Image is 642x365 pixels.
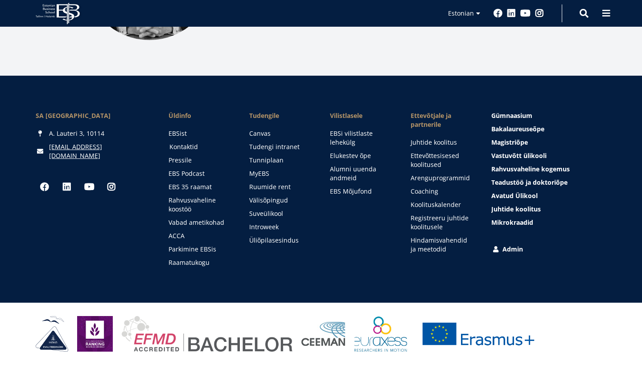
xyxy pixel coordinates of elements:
a: Arenguprogrammid [411,174,473,182]
a: Gümnaasium [491,111,606,120]
a: Avatud Ülikool [491,191,606,200]
a: Ettevõttesisesed koolitused [411,151,473,169]
a: Koolituskalender [411,200,473,209]
a: Suveülikool [249,209,312,218]
span: Avatud Ülikool [491,191,538,200]
a: Magistriõpe [491,138,606,147]
a: Tunniplaan [249,156,312,165]
a: Välisõpingud [249,196,312,205]
a: Elukestev õpe [330,151,393,160]
a: Youtube [80,178,98,196]
span: Vastuvõtt ülikooli [491,151,547,160]
a: Introweek [249,223,312,231]
span: Vilistlasele [330,111,393,120]
a: [EMAIL_ADDRESS][DOMAIN_NAME] [49,142,151,160]
span: Mikrokraadid [491,218,533,227]
span: Rahvusvaheline kogemus [491,165,570,173]
a: Bakalaureuseõpe [491,125,606,134]
span: Bakalaureuseõpe [491,125,544,133]
img: EURAXESS [354,316,407,352]
a: MyEBS [249,169,312,178]
a: Kontaktid [169,142,232,151]
a: Vabad ametikohad [169,218,231,227]
a: Pressile [169,156,231,165]
span: Ettevõtjale ja partnerile [411,111,473,129]
a: Rahvusvaheline kogemus [491,165,606,174]
a: Youtube [520,9,531,18]
a: Facebook [36,178,53,196]
a: Raamatukogu [169,258,231,267]
div: A. Lauteri 3, 10114 [36,129,151,138]
a: Coaching [411,187,473,196]
a: Rahvusvaheline koostöö [169,196,231,214]
a: EBS Podcast [169,169,231,178]
a: Instagram [103,178,120,196]
a: Mikrokraadid [491,218,606,227]
span: Üldinfo [169,111,231,120]
img: Ceeman [301,322,346,346]
a: Tudengi intranet [249,142,312,151]
a: Canvas [249,129,312,138]
span: Juhtide koolitus [491,205,541,213]
a: Alumni uuenda andmeid [330,165,393,182]
img: Eduniversal [77,316,113,352]
a: Vastuvõtt ülikooli [491,151,606,160]
a: Registreeru juhtide koolitusele [411,214,473,231]
a: Linkedin [507,9,516,18]
a: Erasmus + [416,316,541,352]
a: Tudengile [249,111,312,120]
span: Magistriõpe [491,138,528,146]
a: Parkimine EBSis [169,245,231,254]
a: EBSist [169,129,231,138]
a: Juhtide koolitus [491,205,606,214]
a: Instagram [535,9,544,18]
a: ACCA [169,231,231,240]
a: Admin [491,245,606,254]
a: Facebook [494,9,502,18]
a: EBSi vilistlaste lehekülg [330,129,393,147]
a: EBS Mõjufond [330,187,393,196]
span: Gümnaasium [491,111,532,120]
a: Hindamisvahendid ja meetodid [411,236,473,254]
a: Ruumide rent [249,182,312,191]
img: Erasmus+ [416,316,541,352]
a: Üliõpilasesindus [249,236,312,245]
div: SA [GEOGRAPHIC_DATA] [36,111,151,120]
a: Teadustöö ja doktoriõpe [491,178,606,187]
span: Teadustöö ja doktoriõpe [491,178,568,187]
img: HAKA [36,316,68,352]
a: Juhtide koolitus [411,138,473,147]
a: Linkedin [58,178,76,196]
a: EBS 35 raamat [169,182,231,191]
img: EFMD [122,316,292,352]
